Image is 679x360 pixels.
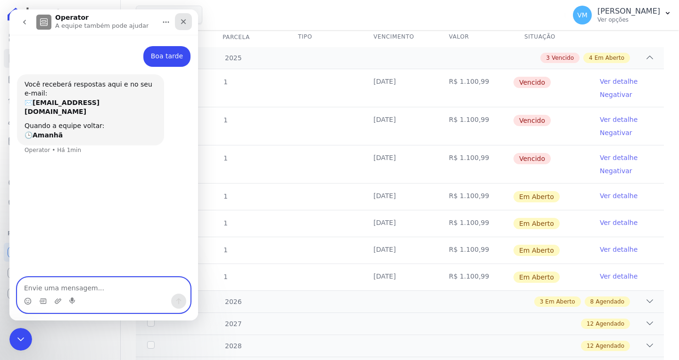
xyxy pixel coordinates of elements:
[4,28,116,47] a: Visão Geral
[45,288,52,296] button: Upload do anexo
[223,78,228,86] span: 1
[223,219,228,227] span: 1
[162,284,177,299] button: Enviar uma mensagem
[223,116,228,124] span: 1
[513,272,560,283] span: Em Aberto
[211,28,261,47] div: Parcela
[513,218,560,229] span: Em Aberto
[600,129,632,136] a: Negativar
[141,42,174,52] div: Boa tarde
[596,342,624,350] span: Agendado
[8,228,113,239] div: Plataformas
[166,4,182,21] div: Fechar
[513,77,551,88] span: Vencido
[600,77,638,86] a: Ver detalhe
[587,320,594,328] span: 12
[513,115,551,126] span: Vencido
[565,2,679,28] button: VM [PERSON_NAME] Ver opções
[513,153,551,164] span: Vencido
[136,6,202,24] button: Grupo Rei
[600,91,632,98] a: Negativar
[15,71,147,107] div: Você receberá respostas aqui e no seu e-mail: ✉️
[4,90,116,109] a: Lotes
[600,245,638,254] a: Ver detalhe
[438,145,513,183] td: R$ 1.100,99
[223,273,228,280] span: 1
[60,288,67,296] button: Start recording
[223,192,228,200] span: 1
[23,122,53,129] b: Amanhã
[15,112,147,130] div: Quando a equipe voltar: 🕒
[577,12,588,18] span: VM
[4,132,116,151] a: Minha Carteira
[600,153,638,162] a: Ver detalhe
[15,138,72,144] div: Operator • Há 1min
[597,16,660,24] p: Ver opções
[597,7,660,16] p: [PERSON_NAME]
[362,145,438,183] td: [DATE]
[4,70,116,88] a: Parcelas
[513,191,560,202] span: Em Aberto
[513,27,588,47] th: Situação
[15,89,90,106] b: [EMAIL_ADDRESS][DOMAIN_NAME]
[600,218,638,227] a: Ver detalhe
[600,115,638,124] a: Ver detalhe
[587,342,594,350] span: 12
[134,37,181,57] div: Boa tarde
[148,4,166,22] button: Início
[552,54,574,62] span: Vencido
[362,107,438,145] td: [DATE]
[4,264,116,282] a: Conta Hent
[438,264,513,290] td: R$ 1.100,99
[438,237,513,264] td: R$ 1.100,99
[8,65,181,157] div: Operator diz…
[600,167,632,175] a: Negativar
[513,245,560,256] span: Em Aberto
[596,320,624,328] span: Agendado
[540,297,544,306] span: 3
[30,288,37,296] button: Selecionador de GIF
[545,297,575,306] span: Em Aberto
[9,328,32,351] iframe: Intercom live chat
[287,27,362,47] th: Tipo
[600,191,638,200] a: Ver detalhe
[438,107,513,145] td: R$ 1.100,99
[8,268,181,284] textarea: Envie uma mensagem...
[4,152,116,171] a: Transferências
[362,264,438,290] td: [DATE]
[4,111,116,130] a: Clientes
[8,37,181,65] div: Vyviane diz…
[590,297,594,306] span: 8
[438,27,513,47] th: Valor
[4,243,116,262] a: Recebíveis
[223,154,228,162] span: 1
[362,210,438,237] td: [DATE]
[362,237,438,264] td: [DATE]
[546,54,550,62] span: 3
[438,69,513,107] td: R$ 1.100,99
[4,49,116,68] a: Contratos
[15,288,22,296] button: Selecionador de Emoji
[223,246,228,254] span: 1
[600,272,638,281] a: Ver detalhe
[438,184,513,210] td: R$ 1.100,99
[362,69,438,107] td: [DATE]
[362,184,438,210] td: [DATE]
[9,9,198,320] iframe: Intercom live chat
[362,27,438,47] th: Vencimento
[595,54,624,62] span: Em Aberto
[589,54,593,62] span: 4
[8,65,155,136] div: Você receberá respostas aqui e no seu e-mail:✉️[EMAIL_ADDRESS][DOMAIN_NAME]Quando a equipe voltar...
[4,194,116,213] a: Negativação
[46,12,139,21] p: A equipe também pode ajudar
[596,297,624,306] span: Agendado
[438,210,513,237] td: R$ 1.100,99
[4,173,116,192] a: Crédito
